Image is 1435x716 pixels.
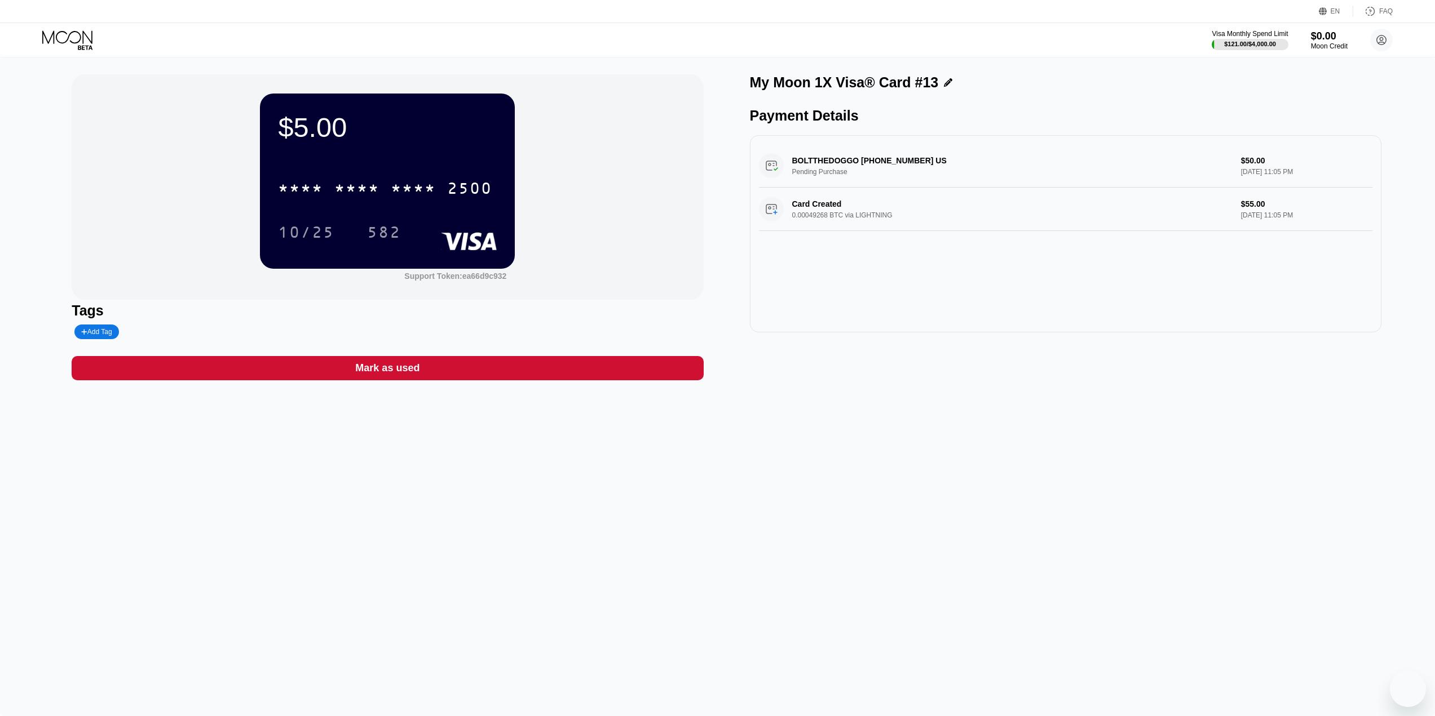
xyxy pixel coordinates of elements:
[278,112,497,143] div: $5.00
[1319,6,1353,17] div: EN
[404,272,506,281] div: Support Token: ea66d9c932
[1224,41,1276,47] div: $121.00 / $4,000.00
[1212,30,1288,50] div: Visa Monthly Spend Limit$121.00/$4,000.00
[1311,30,1348,42] div: $0.00
[1212,30,1288,38] div: Visa Monthly Spend Limit
[355,362,420,375] div: Mark as used
[1331,7,1340,15] div: EN
[750,108,1381,124] div: Payment Details
[278,225,334,243] div: 10/25
[404,272,506,281] div: Support Token:ea66d9c932
[1379,7,1393,15] div: FAQ
[447,181,492,199] div: 2500
[1390,671,1426,707] iframe: Button to launch messaging window
[72,356,703,380] div: Mark as used
[74,324,118,339] div: Add Tag
[367,225,401,243] div: 582
[750,74,939,91] div: My Moon 1X Visa® Card #13
[1353,6,1393,17] div: FAQ
[1311,42,1348,50] div: Moon Credit
[81,328,112,336] div: Add Tag
[359,218,409,246] div: 582
[270,218,343,246] div: 10/25
[72,303,703,319] div: Tags
[1311,30,1348,50] div: $0.00Moon Credit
